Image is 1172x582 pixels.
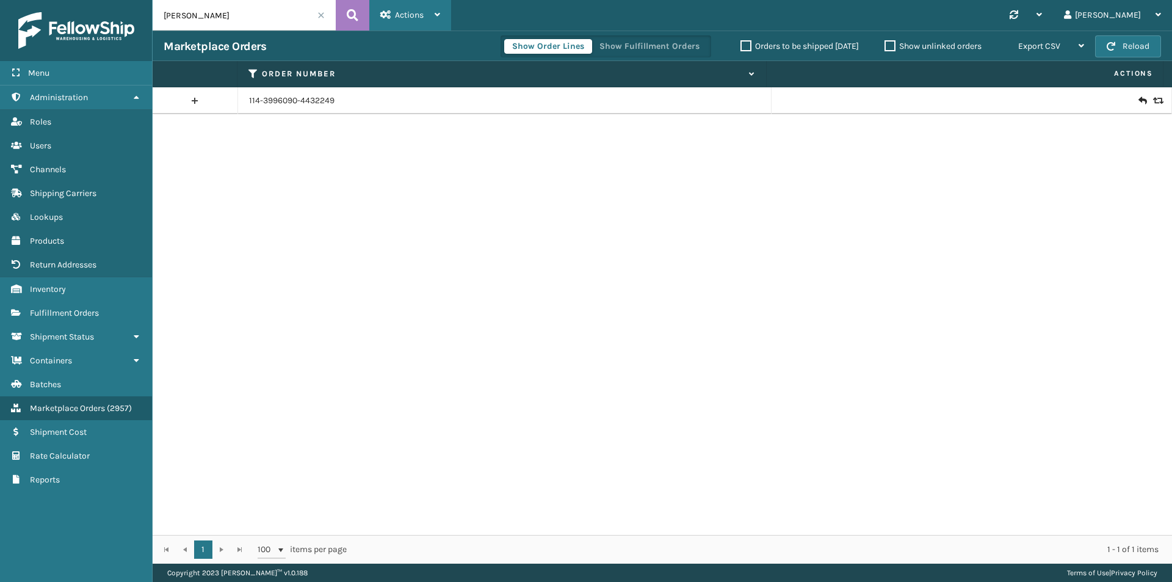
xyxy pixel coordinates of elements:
[1095,35,1161,57] button: Reload
[258,540,347,559] span: items per page
[30,260,96,270] span: Return Addresses
[1111,569,1157,577] a: Privacy Policy
[30,427,87,437] span: Shipment Cost
[28,68,49,78] span: Menu
[30,92,88,103] span: Administration
[395,10,424,20] span: Actions
[30,355,72,366] span: Containers
[30,164,66,175] span: Channels
[262,68,743,79] label: Order Number
[770,64,1160,84] span: Actions
[249,95,335,107] a: 114-3996090-4432249
[194,540,212,559] a: 1
[258,544,276,556] span: 100
[1018,41,1060,51] span: Export CSV
[1067,569,1109,577] a: Terms of Use
[167,564,308,582] p: Copyright 2023 [PERSON_NAME]™ v 1.0.188
[504,39,592,54] button: Show Order Lines
[30,308,99,318] span: Fulfillment Orders
[107,403,132,413] span: ( 2957 )
[18,12,134,49] img: logo
[30,475,60,485] span: Reports
[30,212,63,222] span: Lookups
[740,41,859,51] label: Orders to be shipped [DATE]
[30,332,94,342] span: Shipment Status
[30,188,96,198] span: Shipping Carriers
[164,39,266,54] h3: Marketplace Orders
[591,39,707,54] button: Show Fulfillment Orders
[884,41,982,51] label: Show unlinked orders
[30,451,90,461] span: Rate Calculator
[30,117,51,127] span: Roles
[1138,95,1146,107] i: Create Return Label
[30,284,66,294] span: Inventory
[30,403,105,413] span: Marketplace Orders
[1153,96,1160,105] i: Replace
[1067,564,1157,582] div: |
[364,544,1159,556] div: 1 - 1 of 1 items
[30,379,61,390] span: Batches
[30,140,51,151] span: Users
[30,236,64,246] span: Products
